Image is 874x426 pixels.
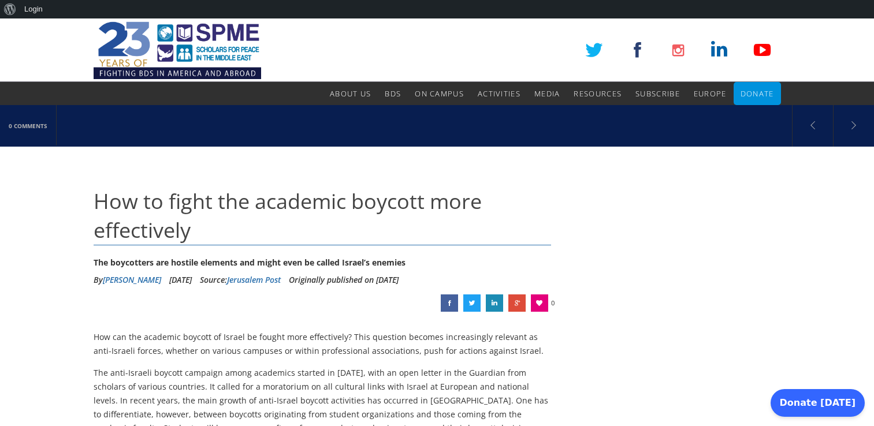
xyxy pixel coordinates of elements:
[635,82,680,105] a: Subscribe
[441,294,458,312] a: How to fight the academic boycott more effectively
[385,82,401,105] a: BDS
[574,82,622,105] a: Resources
[635,88,680,99] span: Subscribe
[289,271,399,289] li: Originally published on [DATE]
[478,88,520,99] span: Activities
[534,82,560,105] a: Media
[415,88,464,99] span: On Campus
[741,82,774,105] a: Donate
[94,18,261,82] img: SPME
[330,82,371,105] a: About Us
[694,88,727,99] span: Europe
[415,82,464,105] a: On Campus
[551,294,555,312] span: 0
[385,88,401,99] span: BDS
[103,274,161,285] a: [PERSON_NAME]
[330,88,371,99] span: About Us
[574,88,622,99] span: Resources
[94,187,482,244] span: How to fight the academic boycott more effectively
[94,254,552,271] div: The boycotters are hostile elements and might even be called Israel’s enemies
[508,294,526,312] a: How to fight the academic boycott more effectively
[200,271,281,289] div: Source:
[534,88,560,99] span: Media
[169,271,192,289] li: [DATE]
[463,294,481,312] a: How to fight the academic boycott more effectively
[478,82,520,105] a: Activities
[94,271,161,289] li: By
[741,88,774,99] span: Donate
[227,274,281,285] a: Jerusalem Post
[694,82,727,105] a: Europe
[94,330,552,358] p: How can the academic boycott of Israel be fought more effectively? This question becomes increasi...
[486,294,503,312] a: How to fight the academic boycott more effectively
